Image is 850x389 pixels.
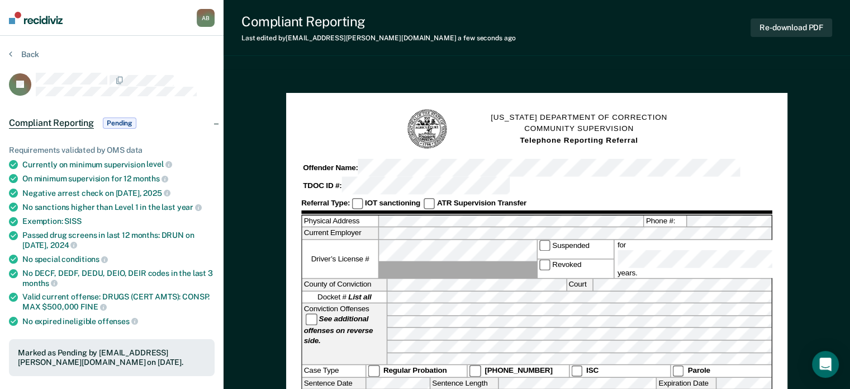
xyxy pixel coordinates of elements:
[751,18,832,37] button: Re-download PDF
[537,240,613,259] label: Suspended
[22,316,215,326] div: No expired ineligible
[424,198,435,209] input: ATR Supervision Transfer
[22,217,215,226] div: Exemption:
[539,240,550,251] input: Suspended
[22,292,215,311] div: Valid current offense: DRUGS (CERT AMTS): CONSP. MAX $500,000
[9,49,39,59] button: Back
[9,146,215,155] div: Requirements validated by OMS data
[22,202,215,212] div: No sanctions higher than Level 1 in the last
[302,365,365,377] div: Case Type
[80,302,106,311] span: FINE
[672,365,683,377] input: Parole
[485,366,552,374] strong: [PHONE_NUMBER]
[348,293,371,301] strong: List all
[50,241,77,250] span: 2024
[22,160,215,170] div: Currently on minimum supervision
[539,260,550,271] input: Revoked
[302,228,378,240] label: Current Employer
[618,250,785,268] input: for years.
[177,203,202,212] span: year
[301,199,350,207] strong: Referral Type:
[133,174,168,183] span: months
[302,279,387,290] label: County of Conviction
[491,113,667,147] h1: [US_STATE] DEPARTMENT OF CORRECTION COMMUNITY SUPERVISION
[616,240,787,278] label: for years.
[586,366,599,374] strong: ISC
[571,365,582,377] input: ISC
[458,34,515,42] span: a few seconds ago
[303,163,358,172] strong: Offender Name:
[22,279,58,288] span: months
[306,314,317,325] input: See additional offenses on reverse side.
[98,317,138,326] span: offenses
[383,366,447,374] strong: Regular Probation
[537,260,613,278] label: Revoked
[241,13,515,30] div: Compliant Reporting
[197,9,215,27] button: AB
[241,34,515,42] div: Last edited by [EMAIL_ADDRESS][PERSON_NAME][DOMAIN_NAME]
[302,215,378,227] label: Physical Address
[567,279,592,290] label: Court
[520,136,638,144] strong: Telephone Reporting Referral
[406,108,449,151] img: TN Seal
[302,240,378,278] label: Driver’s License #
[22,254,215,264] div: No special
[103,118,136,129] span: Pending
[304,315,373,344] strong: See additional offenses on reverse side.
[644,215,687,227] label: Phone #:
[317,292,371,302] span: Docket #
[22,188,215,198] div: Negative arrest check on [DATE],
[146,160,172,168] span: level
[143,189,170,198] span: 2025
[197,9,215,27] div: A B
[9,12,63,24] img: Recidiviz
[18,348,206,367] div: Marked as Pending by [EMAIL_ADDRESS][PERSON_NAME][DOMAIN_NAME] on [DATE].
[688,366,710,374] strong: Parole
[64,217,81,226] span: SISS
[368,365,379,377] input: Regular Probation
[22,269,215,288] div: No DECF, DEDF, DEDU, DEIO, DEIR codes in the last 3
[812,351,839,378] div: Open Intercom Messenger
[352,198,363,209] input: IOT sanctioning
[61,255,107,264] span: conditions
[302,303,387,364] div: Conviction Offenses
[303,181,341,190] strong: TDOC ID #:
[365,199,420,207] strong: IOT sanctioning
[9,118,94,129] span: Compliant Reporting
[22,174,215,184] div: On minimum supervision for 12
[469,365,481,377] input: [PHONE_NUMBER]
[437,199,526,207] strong: ATR Supervision Transfer
[22,231,215,250] div: Passed drug screens in last 12 months: DRUN on [DATE],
